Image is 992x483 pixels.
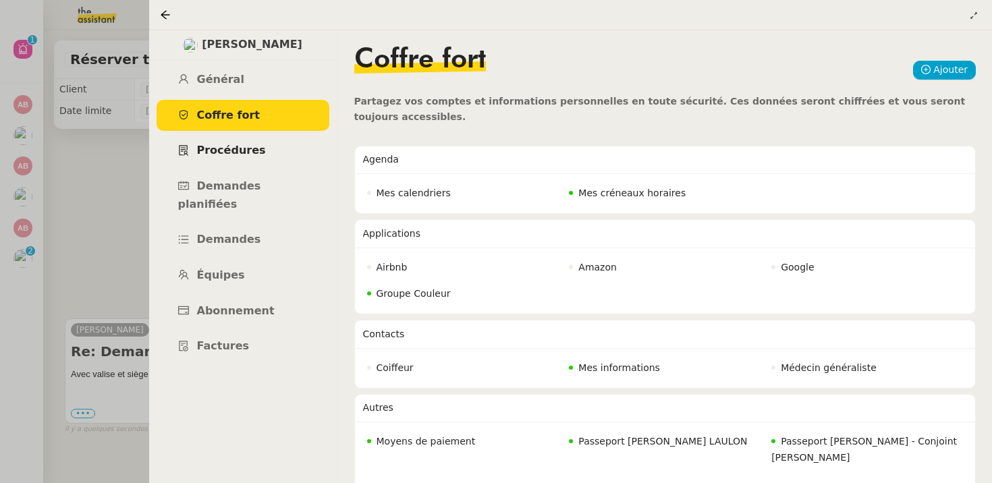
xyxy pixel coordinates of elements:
span: Général [197,73,244,86]
a: Général [157,64,329,96]
a: Demandes [157,224,329,256]
span: Coiffeur [377,362,414,373]
button: Ajouter [913,61,976,80]
img: users%2F8NuB1JS84Sc4SkbzJXpyHM7KMuG3%2Favatar%2Fd5292cd2-784e-467b-87b2-56ab1a7188a8 [183,38,198,53]
span: Mes informations [578,362,660,373]
span: Demandes planifiées [178,179,261,210]
span: [PERSON_NAME] [202,36,302,54]
span: Agenda [363,154,399,165]
a: Demandes planifiées [157,171,329,220]
span: Médecin généraliste [781,362,877,373]
span: Partagez vos comptes et informations personnelles en toute sécurité. Ces données seront chiffrées... [354,96,966,122]
span: Passeport [PERSON_NAME] LAULON [578,436,747,447]
span: Google [781,262,814,273]
span: Amazon [578,262,617,273]
a: Procédures [157,135,329,167]
span: Passeport [PERSON_NAME] - Conjoint [PERSON_NAME] [771,436,957,462]
span: Coffre fort [197,109,260,121]
span: Mes calendriers [377,188,451,198]
span: Applications [363,228,421,239]
span: Contacts [363,329,405,339]
span: Autres [363,402,393,413]
span: Moyens de paiement [377,436,476,447]
a: Abonnement [157,295,329,327]
span: Coffre fort [354,47,486,74]
a: Équipes [157,260,329,291]
span: Abonnement [197,304,275,317]
span: Procédures [197,144,266,157]
span: Groupe Couleur [377,288,451,299]
span: Équipes [197,268,245,281]
span: Mes créneaux horaires [578,188,686,198]
span: Airbnb [377,262,408,273]
a: Coffre fort [157,100,329,132]
span: Factures [197,339,250,352]
span: Demandes [197,233,261,246]
span: Ajouter [933,62,968,78]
